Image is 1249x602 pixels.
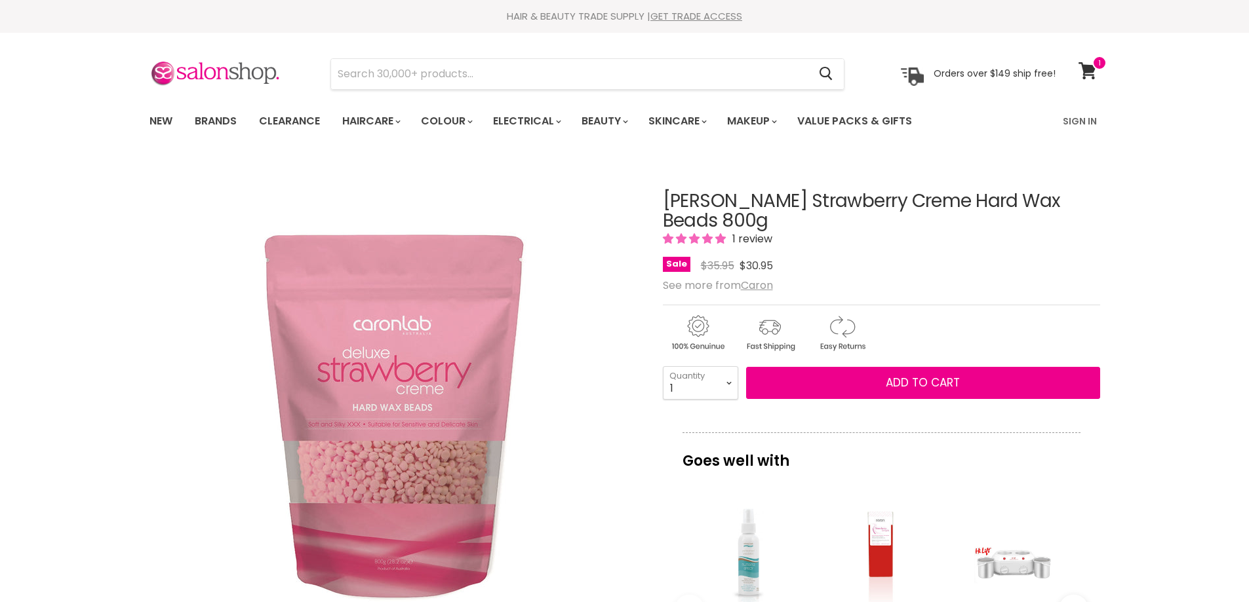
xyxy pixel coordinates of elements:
[330,58,844,90] form: Product
[249,107,330,135] a: Clearance
[1183,540,1236,589] iframe: Gorgias live chat messenger
[140,107,182,135] a: New
[572,107,636,135] a: Beauty
[650,9,742,23] a: GET TRADE ACCESS
[683,432,1080,476] p: Goes well with
[140,102,989,140] ul: Main menu
[1055,107,1105,135] a: Sign In
[133,102,1117,140] nav: Main
[663,366,738,399] select: Quantity
[934,67,1056,79] p: Orders over $149 ship free!
[746,367,1100,400] button: Add to cart
[639,107,715,135] a: Skincare
[886,375,960,390] span: Add to cart
[809,59,844,89] button: Search
[717,107,785,135] a: Makeup
[133,10,1117,23] div: HAIR & BEAUTY TRADE SUPPLY |
[411,107,481,135] a: Colour
[483,107,569,135] a: Electrical
[787,107,922,135] a: Value Packs & Gifts
[185,107,247,135] a: Brands
[332,107,408,135] a: Haircare
[331,59,809,89] input: Search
